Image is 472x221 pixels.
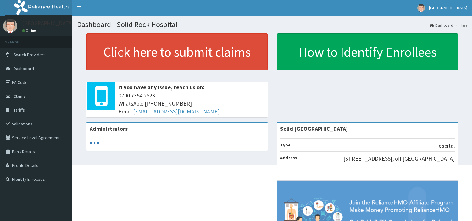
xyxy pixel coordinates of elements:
b: If you have any issue, reach us on: [119,84,204,91]
span: 0700 7354 2623 WhatsApp: [PHONE_NUMBER] Email: [119,91,264,116]
span: Claims [14,93,26,99]
b: Type [280,142,291,148]
span: Dashboard [14,66,34,71]
h1: Dashboard - Solid Rock Hospital [77,20,467,29]
img: User Image [417,4,425,12]
p: Hospital [435,142,455,150]
a: Online [22,28,37,33]
a: [EMAIL_ADDRESS][DOMAIN_NAME] [133,108,219,115]
img: User Image [3,19,17,33]
p: [STREET_ADDRESS], off [GEOGRAPHIC_DATA] [343,155,455,163]
span: Tariffs [14,107,25,113]
span: [GEOGRAPHIC_DATA] [429,5,467,11]
svg: audio-loading [90,138,99,148]
b: Administrators [90,125,128,132]
a: Dashboard [430,23,453,28]
strong: Solid [GEOGRAPHIC_DATA] [280,125,348,132]
a: How to Identify Enrollees [277,33,458,70]
span: Switch Providers [14,52,46,58]
li: Here [454,23,467,28]
a: Click here to submit claims [86,33,268,70]
b: Address [280,155,297,161]
p: [GEOGRAPHIC_DATA] [22,20,74,26]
